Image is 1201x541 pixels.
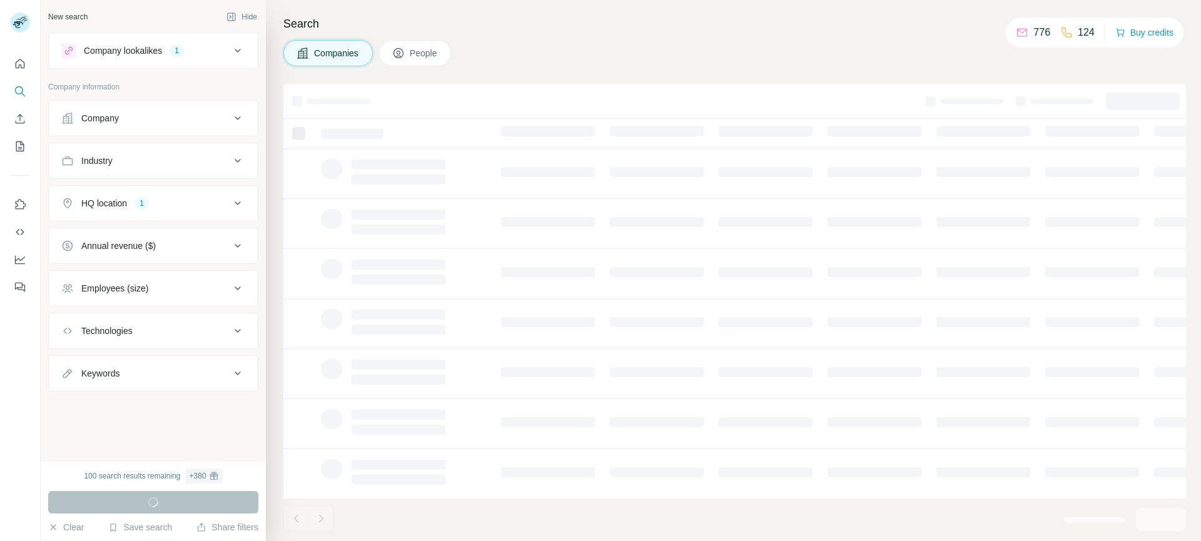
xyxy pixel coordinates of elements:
[48,81,258,93] p: Company information
[10,80,30,103] button: Search
[49,273,258,303] button: Employees (size)
[81,154,113,167] div: Industry
[10,248,30,271] button: Dashboard
[283,15,1186,33] h4: Search
[410,47,438,59] span: People
[10,135,30,158] button: My lists
[49,36,258,66] button: Company lookalikes1
[10,193,30,216] button: Use Surfe on LinkedIn
[49,103,258,133] button: Company
[49,316,258,346] button: Technologies
[1115,24,1173,41] button: Buy credits
[49,146,258,176] button: Industry
[81,367,119,380] div: Keywords
[49,231,258,261] button: Annual revenue ($)
[108,521,172,533] button: Save search
[218,8,266,26] button: Hide
[10,108,30,130] button: Enrich CSV
[10,221,30,243] button: Use Surfe API
[48,11,88,23] div: New search
[49,188,258,218] button: HQ location1
[314,47,360,59] span: Companies
[81,325,133,337] div: Technologies
[1033,25,1050,40] p: 776
[196,521,258,533] button: Share filters
[49,358,258,388] button: Keywords
[81,197,127,210] div: HQ location
[134,198,149,209] div: 1
[1078,25,1095,40] p: 124
[81,282,148,295] div: Employees (size)
[170,45,184,56] div: 1
[81,240,156,252] div: Annual revenue ($)
[10,53,30,75] button: Quick start
[84,44,162,57] div: Company lookalikes
[10,276,30,298] button: Feedback
[84,468,222,483] div: 100 search results remaining
[190,470,206,482] div: + 380
[81,112,119,124] div: Company
[48,521,84,533] button: Clear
